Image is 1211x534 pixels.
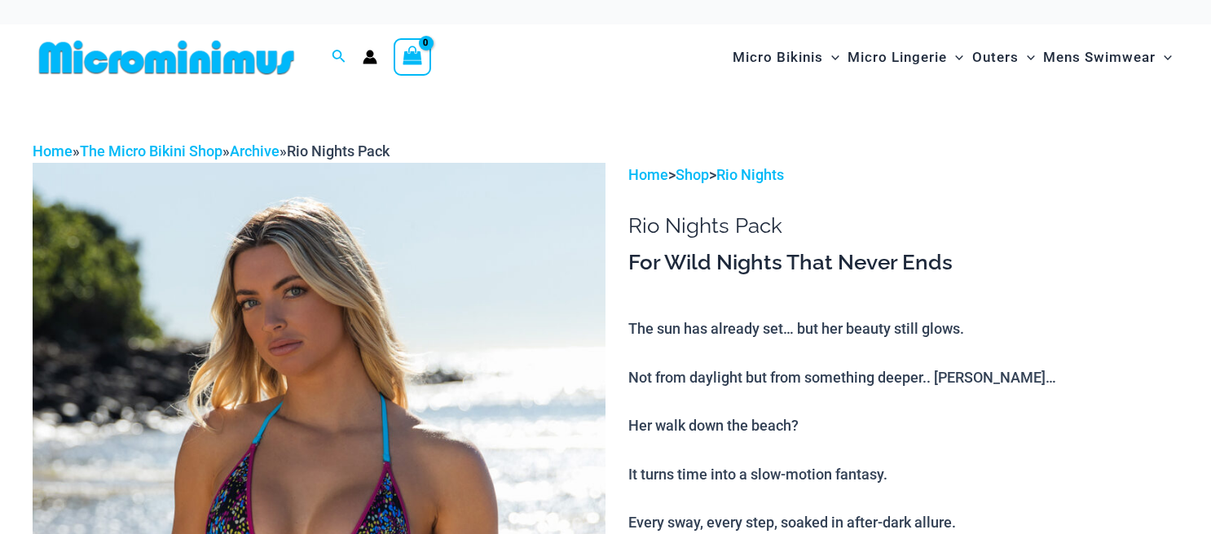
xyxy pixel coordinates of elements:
a: Shop [676,166,709,183]
a: OutersMenu ToggleMenu Toggle [968,33,1039,82]
a: Micro LingerieMenu ToggleMenu Toggle [843,33,967,82]
a: Search icon link [332,47,346,68]
a: Mens SwimwearMenu ToggleMenu Toggle [1039,33,1176,82]
a: Account icon link [363,50,377,64]
span: Micro Bikinis [733,37,823,78]
span: » » » [33,142,390,160]
span: Micro Lingerie [848,37,947,78]
a: Rio Nights [716,166,784,183]
a: The Micro Bikini Shop [80,142,222,160]
span: Menu Toggle [823,37,839,78]
h3: For Wild Nights That Never Ends [628,249,1178,277]
h1: Rio Nights Pack [628,213,1178,239]
span: Outers [972,37,1019,78]
span: Rio Nights Pack [287,142,390,160]
a: Home [628,166,668,183]
a: Home [33,142,73,160]
p: > > [628,163,1178,187]
a: Micro BikinisMenu ToggleMenu Toggle [729,33,843,82]
nav: Site Navigation [726,30,1178,85]
img: MM SHOP LOGO FLAT [33,39,301,76]
span: Menu Toggle [1156,37,1172,78]
span: Mens Swimwear [1043,37,1156,78]
a: View Shopping Cart, empty [394,38,431,76]
span: Menu Toggle [947,37,963,78]
a: Archive [230,142,280,160]
span: Menu Toggle [1019,37,1035,78]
